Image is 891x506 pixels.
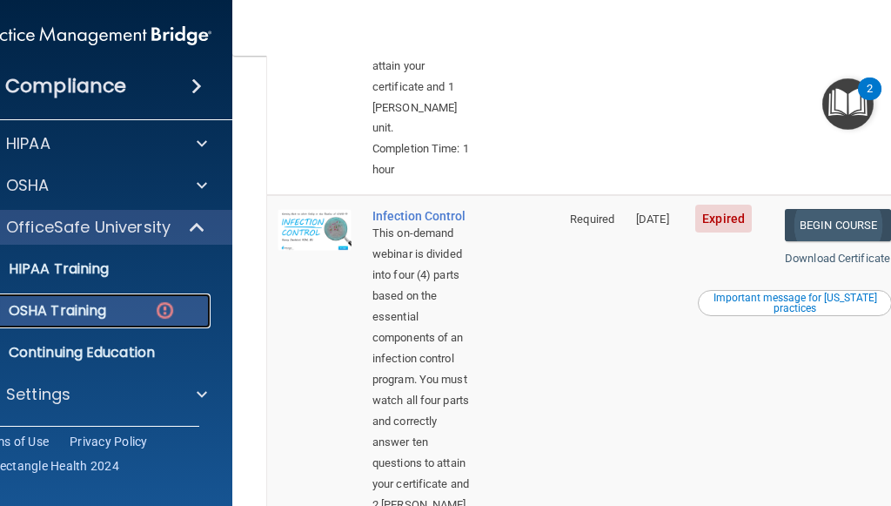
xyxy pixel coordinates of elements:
[6,175,50,196] p: OSHA
[154,300,176,321] img: danger-circle.6113f641.png
[6,384,70,405] p: Settings
[372,138,472,180] div: Completion Time: 1 hour
[570,213,614,226] span: Required
[6,133,50,154] p: HIPAA
[372,209,472,223] a: Infection Control
[6,217,171,238] p: OfficeSafe University
[695,205,752,233] span: Expired
[822,78,874,130] button: Open Resource Center, 2 new notifications
[70,433,148,450] a: Privacy Policy
[785,209,891,241] a: Begin Course
[5,74,126,98] h4: Compliance
[700,293,889,314] div: Important message for [US_STATE] practices
[636,213,669,226] span: [DATE]
[867,89,873,111] div: 2
[785,252,890,265] a: Download Certificate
